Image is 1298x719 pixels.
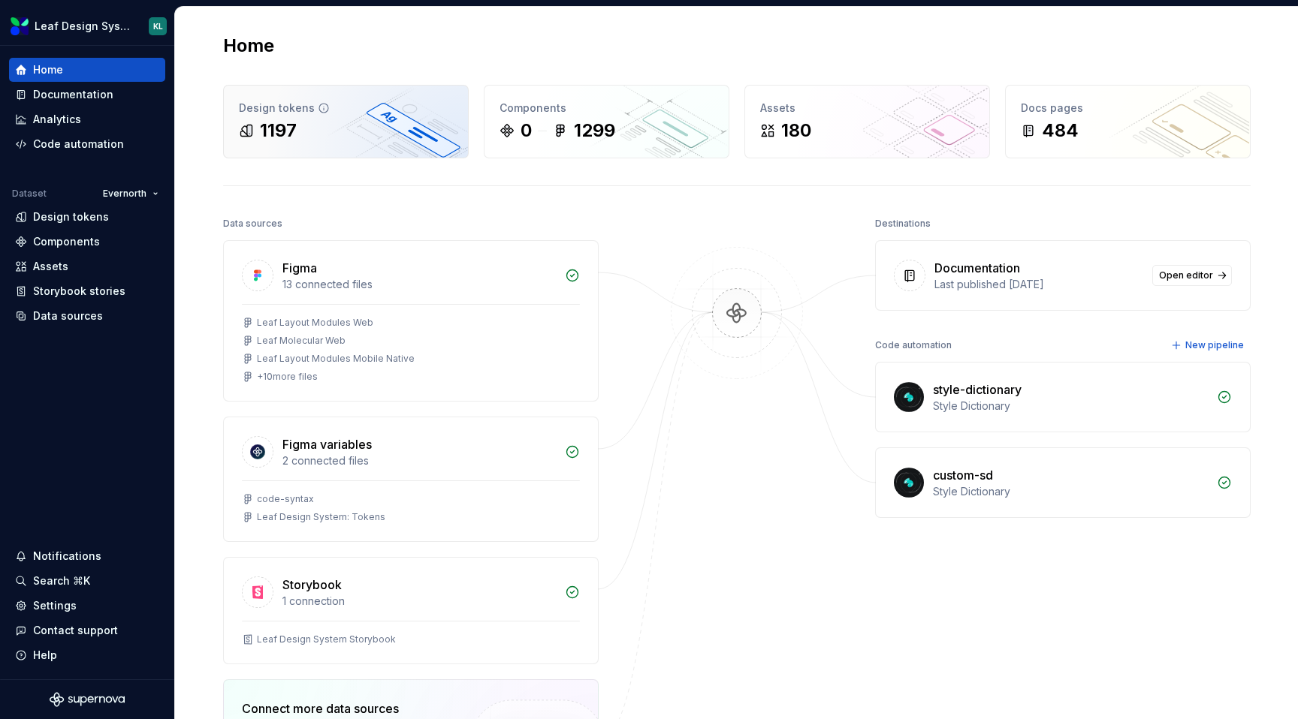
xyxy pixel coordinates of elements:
[223,240,599,402] a: Figma13 connected filesLeaf Layout Modules WebLeaf Molecular WebLeaf Layout Modules Mobile Native...
[33,87,113,102] div: Documentation
[875,335,952,356] div: Code automation
[282,435,372,453] div: Figma variables
[9,107,165,131] a: Analytics
[1042,119,1079,143] div: 484
[33,573,90,588] div: Search ⌘K
[933,484,1208,499] div: Style Dictionary
[934,277,1143,292] div: Last published [DATE]
[9,83,165,107] a: Documentation
[9,594,165,618] a: Settings
[33,549,101,564] div: Notifications
[11,17,29,35] img: 6e787e26-f4c0-4230-8924-624fe4a2d214.png
[282,453,556,468] div: 2 connected files
[257,317,373,329] div: Leaf Layout Modules Web
[933,466,993,484] div: custom-sd
[33,137,124,152] div: Code automation
[282,576,342,594] div: Storybook
[484,85,729,158] a: Components01299
[257,335,346,347] div: Leaf Molecular Web
[1021,101,1235,116] div: Docs pages
[9,569,165,593] button: Search ⌘K
[33,234,100,249] div: Components
[1005,85,1251,158] a: Docs pages484
[257,633,396,645] div: Leaf Design System Storybook
[282,594,556,609] div: 1 connection
[242,699,445,717] div: Connect more data sources
[223,213,282,234] div: Data sources
[12,188,47,200] div: Dataset
[33,259,68,274] div: Assets
[9,58,165,82] a: Home
[781,119,811,143] div: 180
[521,119,532,143] div: 0
[3,10,171,42] button: Leaf Design SystemKL
[9,544,165,568] button: Notifications
[282,277,556,292] div: 13 connected files
[33,598,77,613] div: Settings
[9,279,165,303] a: Storybook stories
[9,618,165,642] button: Contact support
[35,19,131,34] div: Leaf Design System
[33,308,103,323] div: Data sources
[9,230,165,254] a: Components
[1159,269,1213,281] span: Open editor
[33,284,125,299] div: Storybook stories
[744,85,990,158] a: Assets180
[50,692,125,707] svg: Supernova Logo
[9,132,165,156] a: Code automation
[257,371,318,383] div: + 10 more files
[239,101,453,116] div: Design tokens
[934,259,1020,277] div: Documentation
[260,119,297,143] div: 1197
[257,493,314,505] div: code-syntax
[33,648,57,663] div: Help
[33,209,109,224] div: Design tokens
[1185,339,1244,351] span: New pipeline
[223,417,599,542] a: Figma variables2 connected filescode-syntaxLeaf Design System: Tokens
[103,188,146,200] span: Evernorth
[223,557,599,664] a: Storybook1 connectionLeaf Design System Storybook
[9,304,165,328] a: Data sources
[933,381,1022,399] div: style-dictionary
[33,112,81,127] div: Analytics
[33,623,118,638] div: Contact support
[282,259,317,277] div: Figma
[574,119,615,143] div: 1299
[9,254,165,278] a: Assets
[933,399,1208,414] div: Style Dictionary
[500,101,714,116] div: Components
[257,511,385,523] div: Leaf Design System: Tokens
[223,34,274,58] h2: Home
[9,643,165,667] button: Help
[9,205,165,229] a: Design tokens
[760,101,974,116] div: Assets
[1167,335,1251,356] button: New pipeline
[153,20,163,32] div: KL
[223,85,469,158] a: Design tokens1197
[875,213,931,234] div: Destinations
[257,353,415,365] div: Leaf Layout Modules Mobile Native
[96,183,165,204] button: Evernorth
[1152,265,1232,286] a: Open editor
[33,62,63,77] div: Home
